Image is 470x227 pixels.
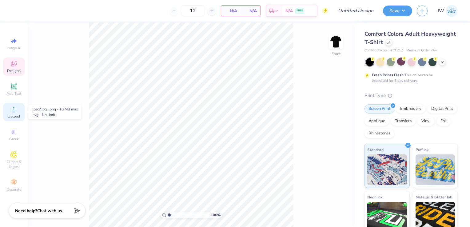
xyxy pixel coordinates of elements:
[372,73,404,78] strong: Fresh Prints Flash:
[416,154,455,185] img: Puff Ink
[417,117,435,126] div: Vinyl
[225,8,237,14] span: N/A
[6,91,21,96] span: Add Text
[437,5,458,17] a: JW
[9,137,19,141] span: Greek
[15,208,37,214] strong: Need help?
[32,112,78,117] div: .svg - No limit
[367,146,384,153] span: Standard
[427,104,457,113] div: Digital Print
[330,36,342,48] img: Front
[32,106,78,112] div: .jpeg/.jpg, .png - 10 MB max
[367,154,407,185] img: Standard
[181,5,205,16] input: – –
[391,117,416,126] div: Transfers
[211,212,221,218] span: 100 %
[367,194,382,200] span: Neon Ink
[396,104,425,113] div: Embroidery
[364,48,387,53] span: Comfort Colors
[245,8,257,14] span: N/A
[7,68,21,73] span: Designs
[297,9,303,13] span: FREE
[6,187,21,192] span: Decorate
[364,117,389,126] div: Applique
[7,46,21,50] span: Image AI
[372,72,448,83] div: This color can be expedited for 5 day delivery.
[3,159,25,169] span: Clipart & logos
[436,117,451,126] div: Foil
[406,48,437,53] span: Minimum Order: 24 +
[416,146,428,153] span: Puff Ink
[383,6,412,16] button: Save
[285,8,293,14] span: N/A
[8,114,20,119] span: Upload
[364,129,394,138] div: Rhinestones
[364,30,456,46] span: Comfort Colors Adult Heavyweight T-Shirt
[333,5,378,17] input: Untitled Design
[446,5,458,17] img: Jackson Wilcox
[390,48,403,53] span: # C1717
[37,208,63,214] span: Chat with us.
[416,194,452,200] span: Metallic & Glitter Ink
[364,92,458,99] div: Print Type
[364,104,394,113] div: Screen Print
[332,51,341,57] div: Front
[437,7,444,14] span: JW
